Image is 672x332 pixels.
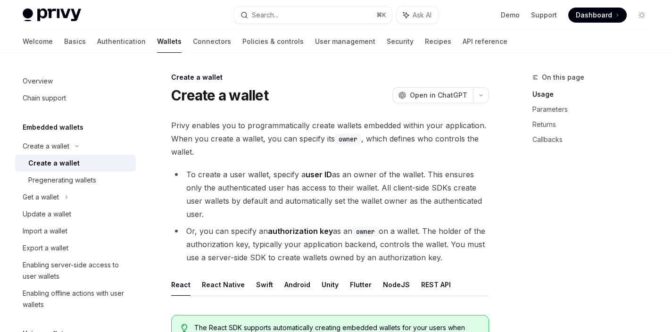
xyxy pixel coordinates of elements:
[23,225,67,237] div: Import a wallet
[531,10,557,20] a: Support
[193,30,231,53] a: Connectors
[376,11,386,19] span: ⌘ K
[23,259,130,282] div: Enabling server-side access to user wallets
[202,274,245,296] button: React Native
[634,8,649,23] button: Toggle dark mode
[23,122,83,133] h5: Embedded wallets
[28,158,80,169] div: Create a wallet
[23,208,71,220] div: Update a wallet
[15,285,136,313] a: Enabling offline actions with user wallets
[322,274,339,296] button: Unity
[335,134,361,144] code: owner
[256,274,273,296] button: Swift
[425,30,451,53] a: Recipes
[532,102,657,117] a: Parameters
[171,168,489,221] li: To create a user wallet, specify a as an owner of the wallet. This ensures only the authenticated...
[23,30,53,53] a: Welcome
[268,226,333,236] strong: authorization key
[23,191,59,203] div: Get a wallet
[542,72,584,83] span: On this page
[64,30,86,53] a: Basics
[252,9,278,21] div: Search...
[15,257,136,285] a: Enabling server-side access to user wallets
[413,10,431,20] span: Ask AI
[532,87,657,102] a: Usage
[23,75,53,87] div: Overview
[23,8,81,22] img: light logo
[392,87,473,103] button: Open in ChatGPT
[421,274,451,296] button: REST API
[532,132,657,147] a: Callbacks
[532,117,657,132] a: Returns
[463,30,507,53] a: API reference
[352,226,379,237] code: owner
[410,91,467,100] span: Open in ChatGPT
[383,274,410,296] button: NodeJS
[234,7,391,24] button: Search...⌘K
[171,119,489,158] span: Privy enables you to programmatically create wallets embedded within your application. When you c...
[28,174,96,186] div: Pregenerating wallets
[242,30,304,53] a: Policies & controls
[15,90,136,107] a: Chain support
[15,172,136,189] a: Pregenerating wallets
[15,223,136,240] a: Import a wallet
[15,73,136,90] a: Overview
[284,274,310,296] button: Android
[23,288,130,310] div: Enabling offline actions with user wallets
[23,92,66,104] div: Chain support
[23,141,69,152] div: Create a wallet
[171,73,489,82] div: Create a wallet
[15,240,136,257] a: Export a wallet
[171,87,268,104] h1: Create a wallet
[171,274,191,296] button: React
[576,10,612,20] span: Dashboard
[306,170,332,179] strong: user ID
[501,10,520,20] a: Demo
[157,30,182,53] a: Wallets
[350,274,372,296] button: Flutter
[97,30,146,53] a: Authentication
[15,206,136,223] a: Update a wallet
[387,30,414,53] a: Security
[315,30,375,53] a: User management
[15,155,136,172] a: Create a wallet
[397,7,438,24] button: Ask AI
[568,8,627,23] a: Dashboard
[23,242,68,254] div: Export a wallet
[171,224,489,264] li: Or, you can specify an as an on a wallet. The holder of the authorization key, typically your app...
